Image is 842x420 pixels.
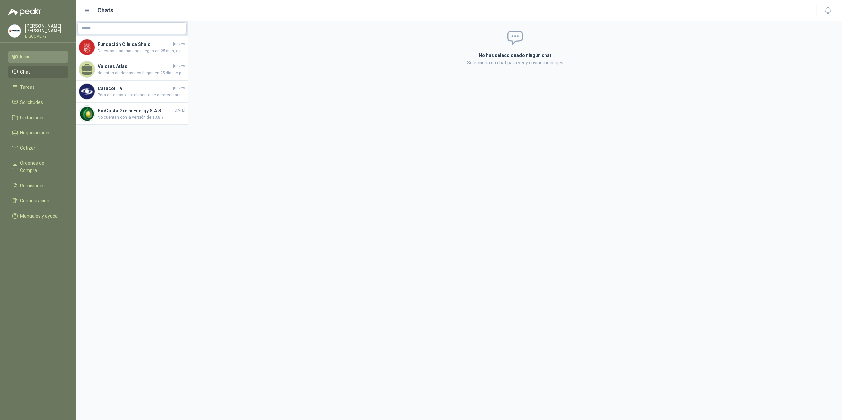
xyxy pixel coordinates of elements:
a: Licitaciones [8,111,68,124]
span: Solicitudes [20,99,43,106]
a: Tareas [8,81,68,93]
p: [PERSON_NAME] [PERSON_NAME] [25,24,68,33]
span: jueves [173,41,185,47]
h1: Chats [98,6,114,15]
a: Company LogoFundación Clínica ShaiojuevesDe estas diademas nos llegan en 25 días, o para entrega ... [76,36,188,58]
span: Chat [20,68,30,76]
img: Company Logo [8,25,21,37]
span: Configuración [20,197,50,204]
span: No cuentan con la versión de 13.8"? [98,114,185,121]
img: Company Logo [79,84,95,99]
span: Órdenes de Compra [20,159,62,174]
span: de estas diademas nos llegan en 25 dìas, o para entrega inmediata tenemos estas que son las que r... [98,70,185,76]
a: Inicio [8,51,68,63]
a: Solicitudes [8,96,68,109]
a: Manuales y ayuda [8,210,68,222]
a: Valores Atlasjuevesde estas diademas nos llegan en 25 dìas, o para entrega inmediata tenemos esta... [76,58,188,81]
a: Company LogoCaracol TVjuevesPara este caso, por el monto se debe cobrar un flete por valor de $15... [76,81,188,103]
span: Para este caso, por el monto se debe cobrar un flete por valor de $15.000, por favor confirmar si... [98,92,185,98]
a: Remisiones [8,179,68,192]
a: Negociaciones [8,126,68,139]
span: Negociaciones [20,129,51,136]
img: Logo peakr [8,8,42,16]
h4: BioCosta Green Energy S.A.S [98,107,172,114]
img: Company Logo [79,106,95,122]
span: [DATE] [174,107,185,114]
h4: Valores Atlas [98,63,172,70]
span: Licitaciones [20,114,45,121]
span: jueves [173,63,185,69]
a: Configuración [8,194,68,207]
a: Cotizar [8,142,68,154]
h4: Fundación Clínica Shaio [98,41,172,48]
p: Selecciona un chat para ver y enviar mensajes [400,59,631,66]
span: Cotizar [20,144,36,152]
p: DISCOVERY [25,34,68,38]
span: Inicio [20,53,31,60]
a: Company LogoBioCosta Green Energy S.A.S[DATE]No cuentan con la versión de 13.8"? [76,103,188,125]
a: Órdenes de Compra [8,157,68,177]
span: De estas diademas nos llegan en 25 días, o para entrega inmediata tenemos estas que son las que r... [98,48,185,54]
h4: Caracol TV [98,85,172,92]
h2: No has seleccionado ningún chat [400,52,631,59]
span: Remisiones [20,182,45,189]
a: Chat [8,66,68,78]
span: Tareas [20,84,35,91]
span: jueves [173,85,185,91]
img: Company Logo [79,39,95,55]
span: Manuales y ayuda [20,212,58,220]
